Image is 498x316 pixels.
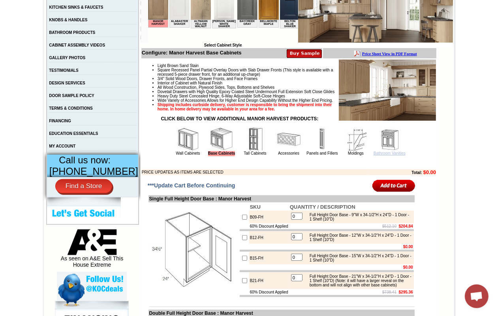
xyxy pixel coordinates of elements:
[277,127,301,151] img: Accessories
[49,166,138,177] span: [PHONE_NUMBER]
[249,211,289,223] td: B09-FH
[403,245,413,249] b: $0.00
[176,151,200,155] a: Wall Cabinets
[132,36,152,45] td: Belton Blue Shaker
[412,170,422,175] b: Total:
[348,151,364,155] a: Moldings
[158,77,257,81] span: 3/4" Solid Wood Doors, Drawer Fronts, and Face Frames
[49,119,71,123] a: FINANCING
[49,43,105,47] a: CABINET ASSEMBLY VIDEOS
[158,81,223,85] span: Interior of Cabinet with Natural Finish
[382,290,397,294] s: $738.41
[399,290,413,294] b: $295.36
[55,179,113,193] a: Find a Store
[249,223,289,229] td: 60% Discount Applied
[142,169,368,175] td: PRICE UPDATES AS ITEMS ARE SELECTED
[243,127,267,151] img: Tall Cabinets
[148,195,415,202] td: Single Full Height Door Base : Manor Harvest
[9,3,64,7] b: Price Sheet View in PDF Format
[49,5,103,9] a: KITCHEN SINKS & FAUCETS
[372,179,415,192] input: Add to Cart
[149,206,238,295] img: Single Full Height Door Base
[208,151,235,156] a: Base Cabinets
[278,151,299,155] a: Accessories
[158,85,274,90] span: All Wood Construction, Plywood Sides, Tops, Bottoms and Shelves
[249,231,289,244] td: B12-FH
[306,274,412,287] div: Full Height Door Base - 21"W x 34-1/2"H x 24"D - 1 Door - 1 Shelf (10"D) (Note: it will have a la...
[49,131,98,136] a: EDUCATION ESSENTIALS
[57,229,127,272] div: As seen on A&E Sell This House Extreme
[176,127,200,151] img: Wall Cabinets
[158,68,333,77] span: Square Recessed Panel Partial Overlay Doors with Slab Drawer Fronts (This style is available with...
[59,155,111,165] span: Call us now:
[158,94,285,98] span: Heavy Duty Steel Concealed Hinge, 6-Way Adjustable Soft-Close Hinges
[49,18,87,22] a: KNOBS & HANDLES
[423,169,436,175] b: $0.00
[142,50,242,56] b: Configure: Manor Harvest Base Cabinets
[465,284,489,308] a: Open chat
[158,103,332,111] strong: Shipping includes curbside delivery, customer is responsible to bring the shipment into their hom...
[158,90,335,94] span: Dovetail Drawers with High Quality Epoxy Coated Steel Undermount Full Extension Soft Close Glides
[49,81,85,85] a: DESIGN SERVICES
[306,254,412,262] div: Full Height Door Base - 15"W x 34-1/2"H x 24"D - 1 Door - 1 Shelf (10"D)
[339,60,436,121] img: Product Image
[9,1,64,8] a: Price Sheet View in PDF Format
[158,64,199,68] span: Light Brown Sand Stain
[403,265,413,269] b: $0.00
[374,151,406,155] a: Bathroom Vanities
[290,204,355,210] b: QUANTITY / DESCRIPTION
[204,43,242,47] b: Select Cabinet Style
[306,213,412,221] div: Full Height Door Base - 9"W x 34-1/2"H x 24"D - 1 Door - 1 Shelf (10"D)
[161,116,319,122] strong: CLICK BELOW TO VIEW ADDITIONAL MANOR HARVEST PRODUCTS:
[49,106,93,110] a: TERMS & CONDITIONS
[49,93,94,98] a: DOOR SAMPLE POLICY
[49,56,85,60] a: GALLERY PHOTOS
[249,272,289,289] td: B21-FH
[344,127,368,151] img: Moldings
[158,98,333,103] span: Wide Variety of Accessories Allows for Higher End Design Capability Without the Higher End Pricing.
[49,68,78,73] a: TESTIMONIALS
[306,233,412,242] div: Full Height Door Base - 12"W x 34-1/2"H x 24"D - 1 Door - 1 Shelf (10"D)
[399,224,413,228] b: $204.84
[378,127,401,151] img: Bathroom Vanities
[249,252,289,264] td: B15-FH
[210,127,233,151] img: Base Cabinets
[249,289,289,295] td: 60% Discount Applied
[306,151,338,155] a: Panels and Fillers
[49,30,95,35] a: BATHROOM PRODUCTS
[49,144,75,148] a: MY ACCOUNT
[244,151,266,155] a: Tall Cabinets
[1,2,8,8] img: pdf.png
[250,204,261,210] b: SKU
[382,224,397,228] s: $512.10
[310,127,334,151] img: Panels and Fillers
[148,182,235,189] span: ***Update Cart Before Continuing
